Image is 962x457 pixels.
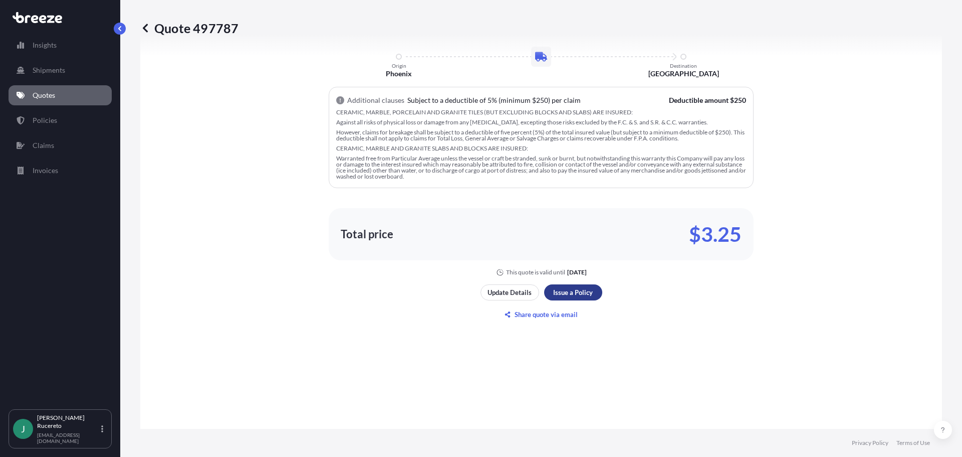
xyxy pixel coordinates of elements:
[347,95,404,105] p: Additional clauses
[852,439,888,447] a: Privacy Policy
[21,424,25,434] span: J
[336,145,746,151] p: CERAMIC, MARBLE AND GRANITE SLABS AND BLOCKS ARE INSURED:
[341,229,393,239] p: Total price
[33,90,55,100] p: Quotes
[336,119,746,125] p: Against all risks of physical loss or damage from any [MEDICAL_DATA], excepting those risks exclu...
[480,307,602,323] button: Share quote via email
[37,432,99,444] p: [EMAIL_ADDRESS][DOMAIN_NAME]
[9,60,112,80] a: Shipments
[515,310,578,320] p: Share quote via email
[506,268,565,276] p: This quote is valid until
[689,226,742,242] p: $3.25
[392,63,406,69] p: Origin
[336,109,746,115] p: CERAMIC, MARBLE, PORCELAIN AND GRANITE TILES (BUT EXCLUDING BLOCKS AND SLABS) ARE INSURED:
[386,69,412,79] p: Phoenix
[9,135,112,156] a: Claims
[33,166,58,176] p: Invoices
[9,35,112,55] a: Insights
[33,115,57,125] p: Policies
[896,439,930,447] a: Terms of Use
[9,161,112,181] a: Invoices
[336,156,746,180] p: Warranted free from Particular Average unless the vessel or craft be stranded, sunk or burnt, but...
[480,284,539,300] button: Update Details
[648,69,719,79] p: [GEOGRAPHIC_DATA]
[669,95,746,105] p: Deductible amount $250
[33,65,65,75] p: Shipments
[553,287,593,297] p: Issue a Policy
[567,268,587,276] p: [DATE]
[336,129,746,141] p: However, claims for breakage shall be subject to a deductible of five percent (5%) of the total i...
[407,95,581,105] p: Subject to a deductible of 5% (minimum $250) per claim
[33,140,54,150] p: Claims
[9,110,112,130] a: Policies
[33,40,57,50] p: Insights
[488,287,532,297] p: Update Details
[140,20,238,36] p: Quote 497787
[544,284,602,300] button: Issue a Policy
[37,414,99,430] p: [PERSON_NAME] Rucereto
[9,85,112,105] a: Quotes
[670,63,697,69] p: Destination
